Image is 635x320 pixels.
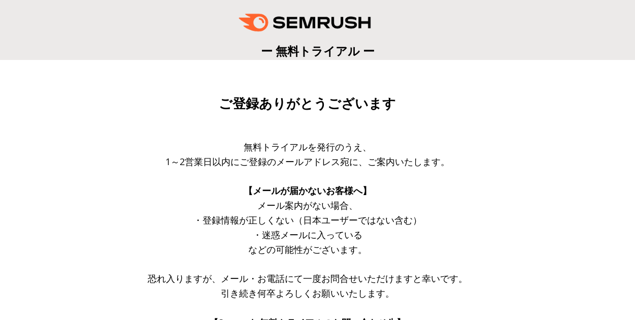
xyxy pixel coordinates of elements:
span: メール案内がない場合、 [257,199,358,211]
span: ー 無料トライアル ー [261,43,375,59]
span: ・登録情報が正しくない（日本ユーザーではない含む） [193,214,422,226]
span: ・迷惑メールに入っている [253,229,362,241]
span: 引き続き何卒よろしくお願いいたします。 [221,287,394,299]
span: 1～2営業日以内にご登録のメールアドレス宛に、ご案内いたします。 [165,155,450,168]
span: 恐れ入りますが、メール・お電話にて一度お問合せいただけますと幸いです。 [148,272,467,284]
span: 【メールが届かないお客様へ】 [244,184,372,197]
span: 無料トライアルを発行のうえ、 [244,141,372,153]
span: ご登録ありがとうございます [219,96,396,111]
span: などの可能性がございます。 [248,243,367,255]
